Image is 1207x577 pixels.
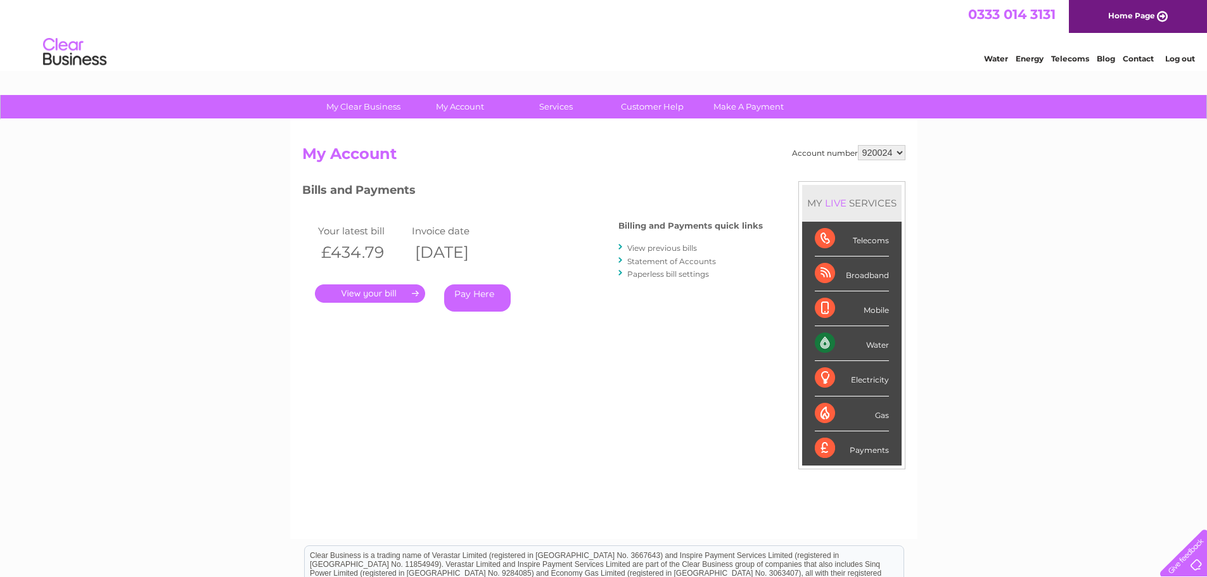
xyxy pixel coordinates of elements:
[815,222,889,257] div: Telecoms
[822,197,849,209] div: LIVE
[984,54,1008,63] a: Water
[302,145,905,169] h2: My Account
[1097,54,1115,63] a: Blog
[311,95,416,118] a: My Clear Business
[815,361,889,396] div: Electricity
[444,284,511,312] a: Pay Here
[42,33,107,72] img: logo.png
[815,257,889,291] div: Broadband
[315,284,425,303] a: .
[315,239,409,265] th: £434.79
[600,95,705,118] a: Customer Help
[1165,54,1195,63] a: Log out
[627,243,697,253] a: View previous bills
[802,185,902,221] div: MY SERVICES
[627,269,709,279] a: Paperless bill settings
[792,145,905,160] div: Account number
[696,95,801,118] a: Make A Payment
[815,431,889,466] div: Payments
[815,291,889,326] div: Mobile
[305,7,904,61] div: Clear Business is a trading name of Verastar Limited (registered in [GEOGRAPHIC_DATA] No. 3667643...
[407,95,512,118] a: My Account
[627,257,716,266] a: Statement of Accounts
[302,181,763,203] h3: Bills and Payments
[504,95,608,118] a: Services
[815,396,889,431] div: Gas
[815,326,889,361] div: Water
[1016,54,1044,63] a: Energy
[968,6,1056,22] a: 0333 014 3131
[409,222,503,239] td: Invoice date
[409,239,503,265] th: [DATE]
[1051,54,1089,63] a: Telecoms
[618,221,763,231] h4: Billing and Payments quick links
[315,222,409,239] td: Your latest bill
[1123,54,1154,63] a: Contact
